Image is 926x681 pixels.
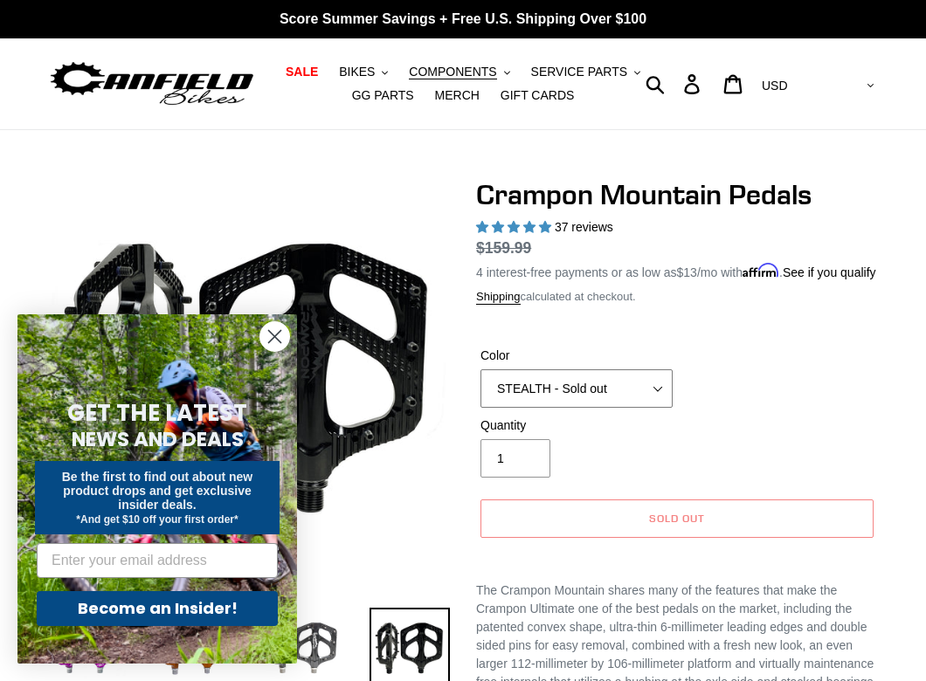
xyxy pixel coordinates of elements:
[37,591,278,626] button: Become an Insider!
[37,543,278,578] input: Enter your email address
[48,58,256,109] img: Canfield Bikes
[426,84,488,107] a: MERCH
[476,288,878,306] div: calculated at checkout.
[259,321,290,352] button: Close dialog
[476,290,521,305] a: Shipping
[743,263,779,278] span: Affirm
[67,397,247,429] span: GET THE LATEST
[522,60,649,84] button: SERVICE PARTS
[339,65,375,79] span: BIKES
[476,239,531,257] s: $159.99
[677,265,697,279] span: $13
[531,65,627,79] span: SERVICE PARTS
[352,88,414,103] span: GG PARTS
[76,513,238,526] span: *And get $10 off your first order*
[480,416,673,435] label: Quantity
[501,88,575,103] span: GIFT CARDS
[435,88,480,103] span: MERCH
[330,60,397,84] button: BIKES
[555,220,613,234] span: 37 reviews
[72,425,244,453] span: NEWS AND DEALS
[783,265,876,279] a: See if you qualify - Learn more about Affirm Financing (opens in modal)
[476,178,878,211] h1: Crampon Mountain Pedals
[476,259,876,282] p: 4 interest-free payments or as low as /mo with .
[409,65,496,79] span: COMPONENTS
[480,347,673,365] label: Color
[480,499,874,538] button: Sold out
[400,60,518,84] button: COMPONENTS
[286,65,318,79] span: SALE
[62,470,253,512] span: Be the first to find out about new product drops and get exclusive insider deals.
[343,84,423,107] a: GG PARTS
[492,84,584,107] a: GIFT CARDS
[277,60,327,84] a: SALE
[476,220,555,234] span: 4.97 stars
[649,512,705,525] span: Sold out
